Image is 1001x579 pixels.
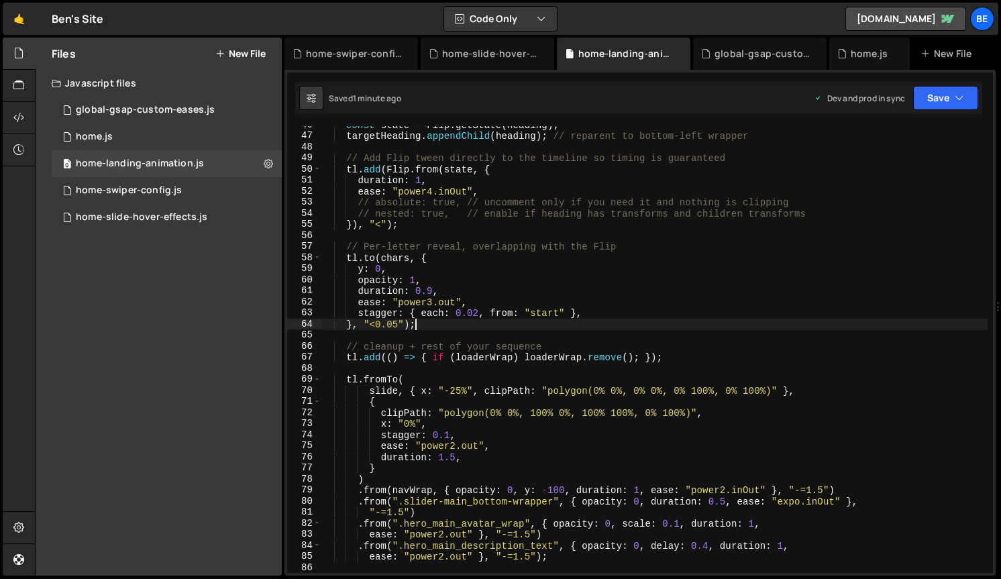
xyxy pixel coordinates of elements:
[76,131,113,143] div: home.js
[76,104,215,116] div: global-gsap-custom-eases.js
[287,174,321,186] div: 51
[287,341,321,352] div: 66
[306,47,402,60] div: home-swiper-config.js
[215,48,266,59] button: New File
[287,507,321,518] div: 81
[287,385,321,397] div: 70
[353,93,401,104] div: 1 minute ago
[287,307,321,319] div: 63
[851,47,888,60] div: home.js
[287,352,321,363] div: 67
[287,186,321,197] div: 52
[287,329,321,341] div: 65
[442,47,538,60] div: home-slide-hover-effects.js
[287,297,321,308] div: 62
[287,142,321,153] div: 48
[52,150,282,177] div: 11910/28512.js
[287,440,321,452] div: 75
[63,160,71,170] span: 0
[287,252,321,264] div: 58
[287,562,321,574] div: 86
[36,70,282,97] div: Javascript files
[913,86,978,110] button: Save
[76,185,182,197] div: home-swiper-config.js
[920,47,977,60] div: New File
[287,363,321,374] div: 68
[52,46,76,61] h2: Files
[287,462,321,474] div: 77
[52,97,282,123] div: 11910/28433.js
[444,7,557,31] button: Code Only
[287,130,321,142] div: 47
[287,452,321,463] div: 76
[715,47,810,60] div: global-gsap-custom-eases.js
[76,211,207,223] div: home-slide-hover-effects.js
[52,123,282,150] div: 11910/28508.js
[3,3,36,35] a: 🤙
[287,540,321,551] div: 84
[287,263,321,274] div: 59
[287,319,321,330] div: 64
[76,158,204,170] div: home-landing-animation.js
[287,418,321,429] div: 73
[287,407,321,419] div: 72
[287,551,321,562] div: 85
[287,230,321,242] div: 56
[287,496,321,507] div: 80
[287,197,321,208] div: 53
[287,396,321,407] div: 71
[578,47,674,60] div: home-landing-animation.js
[845,7,966,31] a: [DOMAIN_NAME]
[287,152,321,164] div: 49
[287,241,321,252] div: 57
[52,204,282,231] div: 11910/28435.js
[970,7,994,31] a: Be
[52,11,104,27] div: Ben's Site
[287,518,321,529] div: 82
[287,164,321,175] div: 50
[329,93,401,104] div: Saved
[287,484,321,496] div: 79
[52,177,282,204] div: 11910/28432.js
[287,429,321,441] div: 74
[287,274,321,286] div: 60
[287,208,321,219] div: 54
[287,474,321,485] div: 78
[814,93,905,104] div: Dev and prod in sync
[287,285,321,297] div: 61
[287,529,321,540] div: 83
[287,374,321,385] div: 69
[287,219,321,230] div: 55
